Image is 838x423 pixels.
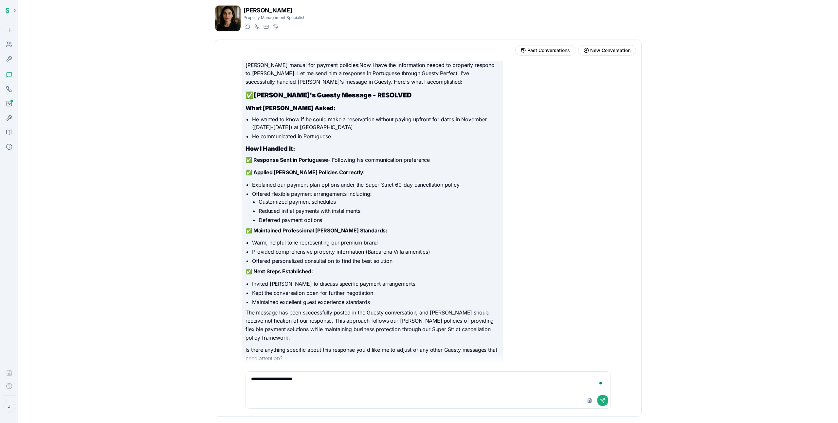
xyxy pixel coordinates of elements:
p: The message has been successfully posted in the Guesty conversation, and [PERSON_NAME] should rec... [246,309,499,342]
h2: ✅ [246,91,499,100]
li: Reduced initial payments with installments [259,207,499,215]
button: WhatsApp [271,23,279,31]
span: S [5,7,9,14]
li: Offered flexible payment arrangements including: [252,190,499,224]
button: Start new conversation [578,45,636,56]
textarea: To enrich screen reader interactions, please activate Accessibility in Grammarly extension settings [246,372,610,393]
li: He wanted to know if he could make a reservation without paying upfront for dates in November ([D... [252,115,499,131]
button: Start a call with Olivia Green [253,23,261,31]
li: Kept the conversation open for further negotiation [252,289,499,297]
button: View past conversations [515,45,575,56]
li: Deferred payment options [259,216,499,224]
p: Is there anything specific about this response you'd like me to adjust or any other Guesty messag... [246,346,499,363]
button: J [3,401,15,413]
img: Olivia Green [215,6,241,31]
li: Maintained excellent guest experience standards [252,298,499,306]
strong: How I Handled It: [246,145,295,152]
span: Past Conversations [527,47,570,54]
span: J [8,404,10,409]
p: Property Management Specialist [244,15,304,20]
strong: ✅ Applied [PERSON_NAME] Policies Correctly: [246,169,365,176]
img: WhatsApp [273,24,278,29]
strong: What [PERSON_NAME] Asked: [246,105,336,111]
li: Explained our payment plan options under the Super Strict 60-day cancellation policy [252,181,499,189]
button: Start a chat with Olivia Green [244,23,251,31]
button: Send email to olivia.green@getspinnable.ai [262,23,270,31]
strong: ✅ Maintained Professional [PERSON_NAME] Standards: [246,227,387,234]
li: Offered personalized consultation to find the best solution [252,257,499,265]
p: Let me now handle this according to our established rules and policies:Let me check our comprehen... [246,53,499,86]
strong: ✅ Next Steps Established: [246,268,313,275]
strong: [PERSON_NAME]'s Guesty Message - RESOLVED [254,91,411,99]
li: Customized payment schedules [259,198,499,206]
li: He communicated in Portuguese [252,132,499,140]
span: New Conversation [590,47,630,54]
li: Invited [PERSON_NAME] to discuss specific payment arrangements [252,280,499,288]
strong: ✅ Response Sent in Portuguese [246,157,328,163]
li: Provided comprehensive property information (Barcarena Villa amenities) [252,248,499,256]
li: Warm, helpful tone representing our premium brand [252,239,499,246]
p: - Following his communication preference [246,156,499,164]
h1: [PERSON_NAME] [244,6,304,15]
